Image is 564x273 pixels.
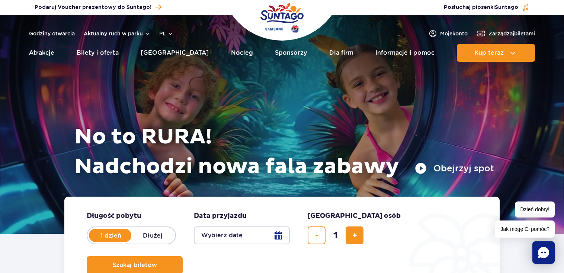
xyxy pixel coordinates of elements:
span: Jak mogę Ci pomóc? [495,220,555,238]
a: Dla firm [329,44,353,62]
button: Kup teraz [457,44,535,62]
label: Dłużej [131,228,174,243]
a: [GEOGRAPHIC_DATA] [141,44,209,62]
a: Podaruj Voucher prezentowy do Suntago! [35,2,161,12]
button: usuń bilet [308,226,326,244]
label: 1 dzień [90,228,132,243]
a: Bilety i oferta [77,44,119,62]
span: [GEOGRAPHIC_DATA] osób [308,212,401,220]
div: Chat [532,241,555,264]
button: dodaj bilet [346,226,363,244]
a: Nocleg [231,44,253,62]
a: Atrakcje [29,44,54,62]
button: Wybierz datę [194,226,290,244]
input: liczba biletów [327,226,345,244]
span: Szukaj biletów [112,262,157,269]
a: Sponsorzy [275,44,307,62]
span: Długość pobytu [87,212,141,220]
a: Mojekonto [428,29,468,38]
a: Zarządzajbiletami [477,29,535,38]
span: Kup teraz [474,50,504,56]
span: Zarządzaj biletami [488,30,535,37]
button: Posłuchaj piosenkiSuntago [444,4,529,11]
a: Godziny otwarcia [29,30,75,37]
button: pl [159,30,173,37]
span: Moje konto [440,30,468,37]
h1: No to RURA! Nadchodzi nowa fala zabawy [74,122,494,182]
span: Dzień dobry! [515,201,555,218]
button: Aktualny ruch w parku [84,31,150,36]
span: Posłuchaj piosenki [444,4,518,11]
a: Informacje i pomoc [375,44,435,62]
span: Data przyjazdu [194,212,247,220]
button: Obejrzyj spot [415,162,494,174]
span: Podaruj Voucher prezentowy do Suntago! [35,4,151,11]
span: Suntago [495,5,518,10]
